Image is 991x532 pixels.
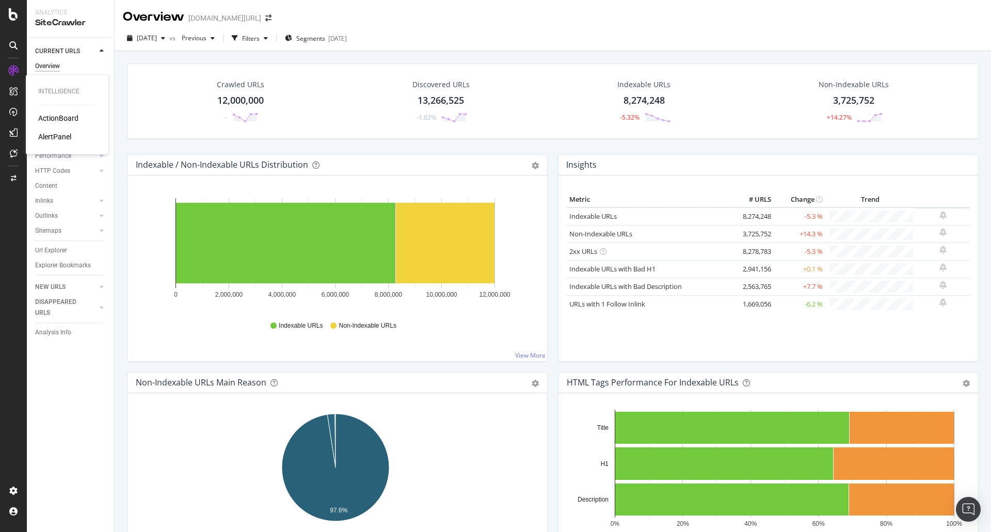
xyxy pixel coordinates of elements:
a: Overview [35,61,107,72]
div: Performance [35,151,71,162]
td: 3,725,752 [732,225,774,243]
a: Outlinks [35,211,97,221]
div: DISAPPEARED URLS [35,297,87,318]
svg: A chart. [567,410,966,529]
td: +14.3 % [774,225,825,243]
div: Overview [35,61,60,72]
div: 12,000,000 [217,94,264,107]
div: gear [532,162,539,169]
span: Indexable URLs [279,321,323,330]
div: Url Explorer [35,245,67,256]
div: Sitemaps [35,225,61,236]
div: [DOMAIN_NAME][URL] [188,13,261,23]
svg: A chart. [136,192,535,312]
div: bell-plus [939,263,947,271]
text: H1 [601,460,609,467]
text: Title [597,424,609,431]
div: Outlinks [35,211,58,221]
div: Indexable URLs [617,79,670,90]
div: -5.32% [620,113,640,122]
text: 40% [744,520,757,527]
div: Overview [123,8,184,26]
div: Discovered URLs [412,79,470,90]
text: 8,000,000 [375,291,403,298]
th: Metric [567,192,732,207]
a: Performance [35,151,97,162]
div: Non-Indexable URLs Main Reason [136,377,266,388]
a: Analysis Info [35,327,107,338]
td: 2,941,156 [732,260,774,278]
div: CURRENT URLS [35,46,80,57]
div: Filters [242,34,260,43]
th: # URLS [732,192,774,207]
td: 8,274,248 [732,207,774,225]
div: [DATE] [328,34,347,43]
text: 60% [812,520,825,527]
text: 4,000,000 [268,291,296,298]
text: 20% [677,520,689,527]
button: Segments[DATE] [281,30,351,46]
td: -6.2 % [774,295,825,313]
div: Analysis Info [35,327,71,338]
div: Non-Indexable URLs [819,79,889,90]
th: Trend [825,192,916,207]
a: Non-Indexable URLs [569,229,632,238]
text: Description [578,496,609,503]
div: 3,725,752 [833,94,874,107]
span: Previous [178,34,206,42]
div: Intelligence [38,87,96,96]
th: Change [774,192,825,207]
td: +7.7 % [774,278,825,295]
td: 1,669,056 [732,295,774,313]
div: bell-plus [939,211,947,219]
text: 2,000,000 [215,291,243,298]
div: NEW URLS [35,282,66,293]
a: Content [35,181,107,191]
td: +0.1 % [774,260,825,278]
text: 0 [174,291,178,298]
a: Indexable URLs with Bad Description [569,282,682,291]
text: 97.6% [330,507,347,514]
span: Non-Indexable URLs [339,321,396,330]
button: Filters [228,30,272,46]
td: -5.3 % [774,207,825,225]
div: Explorer Bookmarks [35,260,91,271]
div: HTML Tags Performance for Indexable URLs [567,377,739,388]
span: 2025 Aug. 15th [137,34,157,42]
div: Inlinks [35,196,53,206]
button: [DATE] [123,30,169,46]
div: 13,266,525 [418,94,464,107]
div: Content [35,181,57,191]
div: arrow-right-arrow-left [265,14,271,22]
text: 80% [880,520,892,527]
div: bell-plus [939,246,947,254]
a: Indexable URLs [569,212,617,221]
div: +14.27% [827,113,852,122]
td: 8,278,783 [732,243,774,260]
span: Segments [296,34,325,43]
a: Url Explorer [35,245,107,256]
a: CURRENT URLS [35,46,97,57]
div: 8,274,248 [624,94,665,107]
a: View More [515,351,546,360]
td: 2,563,765 [732,278,774,295]
div: - [225,113,227,122]
div: AlertPanel [38,132,71,142]
div: HTTP Codes [35,166,70,176]
a: NEW URLS [35,282,97,293]
div: SiteCrawler [35,17,106,29]
a: ActionBoard [38,113,78,123]
div: bell-plus [939,281,947,289]
div: gear [963,380,970,387]
a: Indexable URLs with Bad H1 [569,264,656,273]
h4: Insights [566,158,597,172]
text: 10,000,000 [426,291,457,298]
a: Explorer Bookmarks [35,260,107,271]
a: URLs with 1 Follow Inlink [569,299,645,309]
div: A chart. [136,410,535,529]
div: bell-plus [939,228,947,236]
text: 100% [946,520,962,527]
